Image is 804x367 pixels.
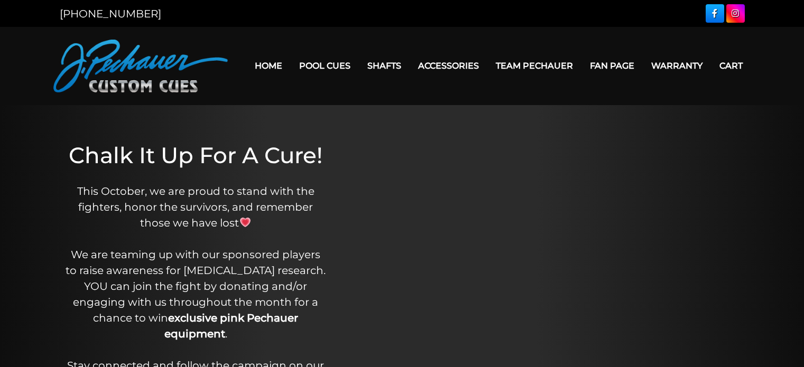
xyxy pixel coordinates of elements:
[164,312,299,340] strong: exclusive pink Pechauer equipment
[246,52,291,79] a: Home
[711,52,751,79] a: Cart
[60,7,161,20] a: [PHONE_NUMBER]
[291,52,359,79] a: Pool Cues
[643,52,711,79] a: Warranty
[359,52,410,79] a: Shafts
[487,52,581,79] a: Team Pechauer
[53,40,228,92] img: Pechauer Custom Cues
[66,142,326,168] h1: Chalk It Up For A Cure!
[240,217,251,228] img: 💗
[410,52,487,79] a: Accessories
[581,52,643,79] a: Fan Page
